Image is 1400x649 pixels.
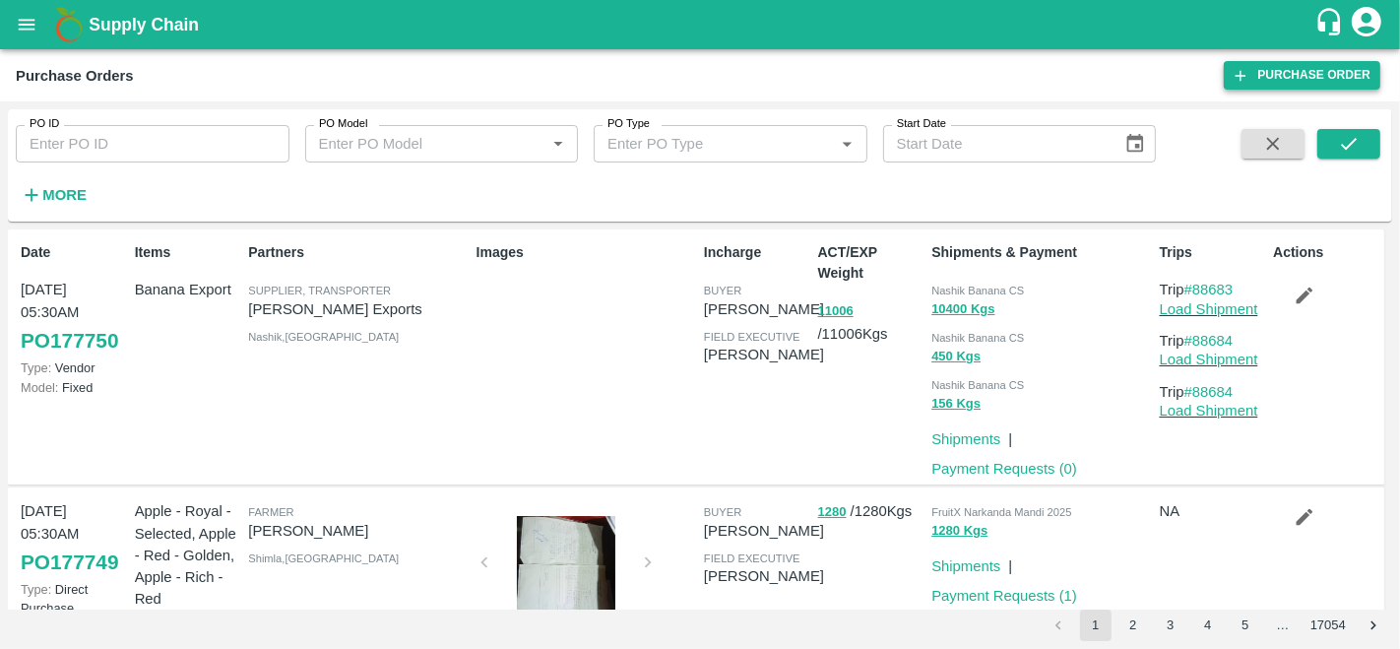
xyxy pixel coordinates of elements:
button: 156 Kgs [931,393,981,416]
p: Incharge [704,242,810,263]
a: Load Shipment [1160,352,1258,367]
label: PO ID [30,116,59,132]
img: logo [49,5,89,44]
nav: pagination navigation [1040,610,1392,641]
div: Purchase Orders [16,63,134,89]
span: buyer [704,285,741,296]
button: Go to page 4 [1192,610,1224,641]
span: field executive [704,552,800,564]
p: [PERSON_NAME] Exports [248,298,468,320]
a: #88684 [1184,384,1234,400]
label: PO Model [319,116,368,132]
span: Type: [21,582,51,597]
p: Trip [1160,381,1266,403]
span: FruitX Narkanda Mandi 2025 [931,506,1071,518]
button: 11006 [818,300,854,323]
div: | [1000,421,1012,450]
button: 1280 [818,501,847,524]
button: Go to page 2 [1117,610,1149,641]
span: Model: [21,380,58,395]
p: Shipments & Payment [931,242,1151,263]
div: account of current user [1349,4,1384,45]
span: field executive [704,331,800,343]
span: buyer [704,506,741,518]
p: / 11006 Kgs [818,299,924,345]
p: [PERSON_NAME] [704,565,824,587]
span: Farmer [248,506,293,518]
a: Payment Requests (0) [931,461,1077,477]
div: … [1267,617,1299,635]
b: Supply Chain [89,15,199,34]
p: / 1280 Kgs [818,500,924,523]
p: Actions [1273,242,1379,263]
a: Shipments [931,558,1000,574]
p: Banana Export [135,279,241,300]
button: Open [834,131,859,157]
p: Fixed [21,378,127,397]
span: Nashik , [GEOGRAPHIC_DATA] [248,331,399,343]
input: Enter PO ID [16,125,289,162]
div: customer-support [1314,7,1349,42]
button: Go to page 17054 [1305,610,1352,641]
div: | [1000,548,1012,577]
button: 450 Kgs [931,346,981,368]
p: Trip [1160,330,1266,352]
button: Go to page 5 [1230,610,1261,641]
p: [PERSON_NAME] [704,298,824,320]
a: Load Shipment [1160,301,1258,317]
a: Payment Requests (1) [931,588,1077,604]
a: #88683 [1184,282,1234,297]
p: Images [477,242,696,263]
a: #88684 [1184,333,1234,349]
p: [PERSON_NAME] [248,520,468,542]
button: 1280 Kgs [931,520,987,543]
p: [PERSON_NAME] [704,344,824,365]
p: ACT/EXP Weight [818,242,924,284]
a: PO177749 [21,545,118,580]
span: Nashik Banana CS [931,332,1024,344]
p: Apple - Royal - Selected, Apple - Red - Golden, Apple - Rich - Red [135,500,241,610]
p: Items [135,242,241,263]
p: [PERSON_NAME] [704,520,824,542]
p: Date [21,242,127,263]
p: Direct Purchase [21,580,127,617]
p: Trips [1160,242,1266,263]
p: Partners [248,242,468,263]
p: Vendor [21,358,127,377]
a: PO177750 [21,323,118,358]
a: Supply Chain [89,11,1314,38]
input: Enter PO Type [600,131,829,157]
input: Start Date [883,125,1109,162]
strong: More [42,187,87,203]
p: [DATE] 05:30AM [21,500,127,545]
button: Open [545,131,571,157]
p: [DATE] 05:30AM [21,279,127,323]
button: More [16,178,92,212]
input: Enter PO Model [311,131,541,157]
span: Shimla , [GEOGRAPHIC_DATA] [248,552,399,564]
span: Nashik Banana CS [931,285,1024,296]
button: page 1 [1080,610,1112,641]
a: Shipments [931,431,1000,447]
p: NA [1160,500,1266,522]
button: Go to next page [1358,610,1389,641]
span: Nashik Banana CS [931,379,1024,391]
label: PO Type [607,116,650,132]
p: Trip [1160,279,1266,300]
label: Start Date [897,116,946,132]
button: open drawer [4,2,49,47]
span: Supplier, Transporter [248,285,391,296]
button: 10400 Kgs [931,298,994,321]
button: Choose date [1116,125,1154,162]
span: Type: [21,360,51,375]
a: Purchase Order [1224,61,1380,90]
a: Load Shipment [1160,403,1258,419]
button: Go to page 3 [1155,610,1186,641]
